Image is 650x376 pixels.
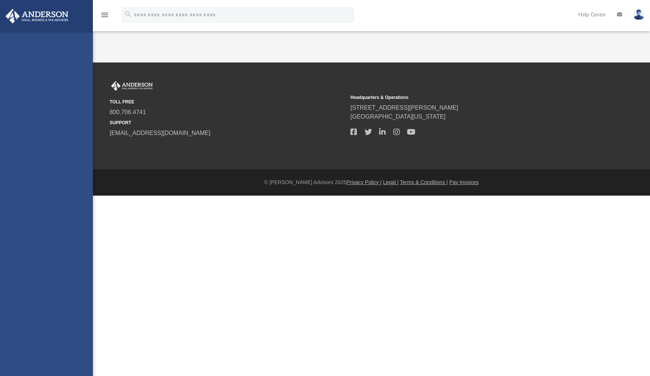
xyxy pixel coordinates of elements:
[100,10,109,19] i: menu
[350,113,446,120] a: [GEOGRAPHIC_DATA][US_STATE]
[383,179,399,185] a: Legal |
[93,179,650,186] div: © [PERSON_NAME] Advisors 2025
[346,179,382,185] a: Privacy Policy |
[350,94,586,101] small: Headquarters & Operations
[110,81,154,91] img: Anderson Advisors Platinum Portal
[110,109,146,115] a: 800.706.4741
[100,14,109,19] a: menu
[110,130,210,136] a: [EMAIL_ADDRESS][DOMAIN_NAME]
[449,179,479,185] a: Pay Invoices
[350,105,458,111] a: [STREET_ADDRESS][PERSON_NAME]
[124,10,132,18] i: search
[3,9,71,23] img: Anderson Advisors Platinum Portal
[110,119,345,126] small: SUPPORT
[400,179,448,185] a: Terms & Conditions |
[633,9,644,20] img: User Pic
[110,99,345,105] small: TOLL FREE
